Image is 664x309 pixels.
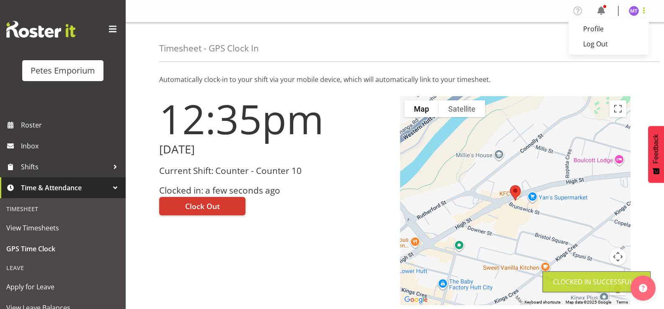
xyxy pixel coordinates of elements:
[21,140,121,152] span: Inbox
[159,96,390,141] h1: 12:35pm
[31,64,95,77] div: Petes Emporium
[616,300,628,304] a: Terms (opens in new tab)
[2,200,124,217] div: Timesheet
[185,201,220,212] span: Clock Out
[21,161,109,173] span: Shifts
[159,143,390,156] h2: [DATE]
[439,100,485,117] button: Show satellite imagery
[652,134,660,163] span: Feedback
[6,222,119,234] span: View Timesheets
[402,294,430,305] a: Open this area in Google Maps (opens a new window)
[404,100,439,117] button: Show street map
[2,217,124,238] a: View Timesheets
[639,284,647,292] img: help-xxl-2.png
[159,166,390,176] h3: Current Shift: Counter - Counter 10
[21,181,109,194] span: Time & Attendance
[6,281,119,293] span: Apply for Leave
[2,259,124,276] div: Leave
[2,276,124,297] a: Apply for Leave
[159,197,245,215] button: Clock Out
[648,126,664,183] button: Feedback - Show survey
[629,6,639,16] img: mya-taupawa-birkhead5814.jpg
[402,294,430,305] img: Google
[6,243,119,255] span: GPS Time Clock
[2,238,124,259] a: GPS Time Clock
[610,248,626,265] button: Map camera controls
[159,43,259,53] h4: Timesheet - GPS Clock In
[21,119,121,131] span: Roster
[553,277,640,287] div: Clocked in Successfully
[159,186,390,195] h3: Clocked in: a few seconds ago
[566,300,611,304] span: Map data ©2025 Google
[568,21,649,36] a: Profile
[524,299,561,305] button: Keyboard shortcuts
[568,36,649,51] a: Log Out
[6,21,75,38] img: Rosterit website logo
[610,100,626,117] button: Toggle fullscreen view
[159,74,630,84] p: Automatically clock-in to your shift via your mobile device, which will automatically link to you...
